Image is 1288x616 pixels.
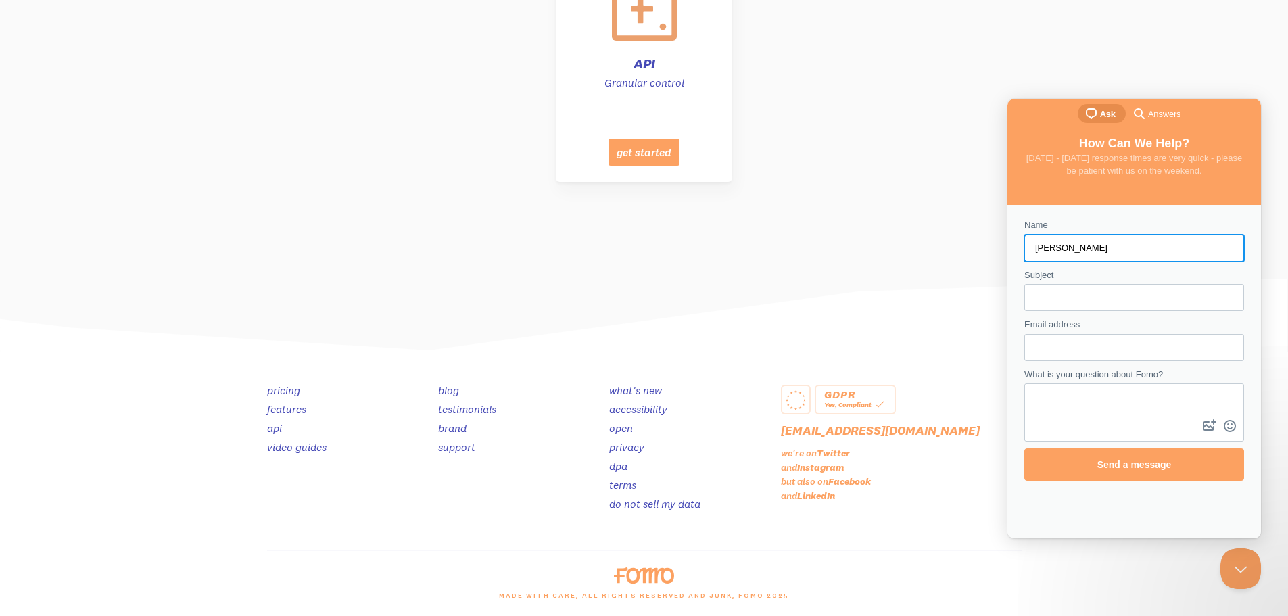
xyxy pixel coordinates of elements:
[815,385,896,414] a: GDPR Yes, Compliant
[781,423,980,438] a: [EMAIL_ADDRESS][DOMAIN_NAME]
[781,475,1022,488] p: but also on
[609,459,627,473] a: dpa
[824,398,886,410] div: Yes, Compliant
[572,76,716,90] p: Granular control
[438,421,467,435] a: brand
[572,57,716,70] h4: API
[1220,548,1261,589] iframe: To enrich screen reader interactions, please activate Accessibility in Grammarly extension settings
[781,447,1022,459] p: we're on
[824,390,886,398] div: GDPR
[438,440,475,454] a: support
[797,461,844,473] a: Instagram
[828,475,871,488] a: Facebook
[609,139,679,166] button: get started
[1007,99,1261,538] iframe: To enrich screen reader interactions, please activate Accessibility in Grammarly extension settings
[609,440,644,454] a: privacy
[609,402,667,416] a: accessibility
[267,440,327,454] a: video guides
[609,478,636,492] a: terms
[259,584,1030,616] div: made with care, all rights reserved and junk, Fomo 2025
[609,421,633,435] a: open
[267,402,306,416] a: features
[609,383,662,397] a: what's new
[609,497,700,511] a: do not sell my data
[267,383,300,397] a: pricing
[797,490,835,502] a: LinkedIn
[614,567,674,584] img: fomo-logo-orange-8ab935bcb42dfda78e33409a85f7af36b90c658097e6bb5368b87284a318b3da.svg
[267,421,282,435] a: api
[781,490,1022,502] p: and
[817,447,850,459] a: Twitter
[781,461,1022,473] p: and
[438,402,496,416] a: testimonials
[438,383,459,397] a: blog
